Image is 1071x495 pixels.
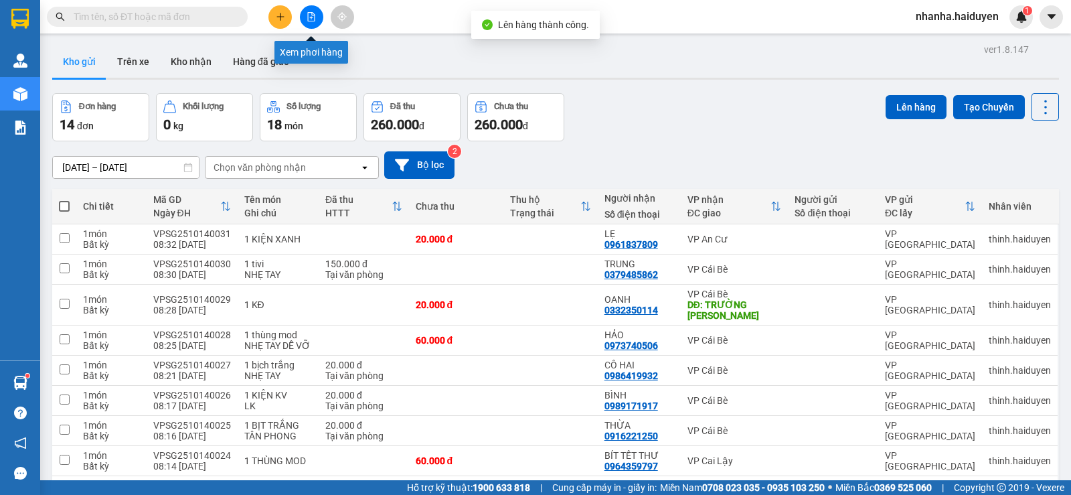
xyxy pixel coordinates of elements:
span: 0 [163,117,171,133]
img: warehouse-icon [13,376,27,390]
button: Khối lượng0kg [156,93,253,141]
div: Người nhận [604,193,674,204]
div: DĐ: TRƯỜNG HUỲNH VĂN SÂM [687,299,782,321]
img: icon-new-feature [1015,11,1027,23]
div: VP [GEOGRAPHIC_DATA] [885,228,975,250]
th: Toggle SortBy [147,189,238,224]
div: Bất kỳ [83,305,140,315]
div: 1 món [83,330,140,340]
div: VP [GEOGRAPHIC_DATA] [885,330,975,351]
div: thinh.haiduyen [989,234,1051,244]
div: thinh.haiduyen [989,264,1051,275]
div: Số điện thoại [795,208,872,218]
div: thinh.haiduyen [989,335,1051,346]
div: Tại văn phòng [325,370,402,381]
div: BÍT TẾT THƯ [604,450,674,461]
div: 08:14 [DATE] [153,461,231,472]
div: Đã thu [325,194,392,205]
div: Bất kỳ [83,370,140,381]
span: đơn [77,121,94,131]
div: 08:21 [DATE] [153,370,231,381]
button: aim [331,5,354,29]
div: VP Cái Bè [687,395,782,406]
div: 1 món [83,294,140,305]
strong: 1900 633 818 [473,482,530,493]
div: 60.000 đ [416,455,497,466]
th: Toggle SortBy [319,189,409,224]
span: | [942,480,944,495]
button: Chưa thu260.000đ [467,93,564,141]
div: 1 KIỆN KV [244,390,313,401]
div: 60.000 đ [416,335,497,346]
div: VP [GEOGRAPHIC_DATA] [885,360,975,381]
div: VP Cái Bè [687,264,782,275]
div: VPSG2510140028 [153,330,231,340]
div: Trạng thái [510,208,580,218]
svg: open [359,162,370,173]
span: | [540,480,542,495]
div: BÌNH [604,390,674,401]
div: 1 KIỆN XANH [244,234,313,244]
div: Bất kỳ [83,431,140,441]
div: Số điện thoại [604,209,674,220]
strong: 0708 023 035 - 0935 103 250 [702,482,825,493]
div: Thu hộ [510,194,580,205]
div: Tại văn phòng [325,401,402,411]
input: Tìm tên, số ĐT hoặc mã đơn [74,9,232,24]
span: nhanha.haiduyen [905,8,1009,25]
div: 08:17 [DATE] [153,401,231,411]
div: 08:25 [DATE] [153,340,231,351]
span: caret-down [1046,11,1058,23]
div: VP [GEOGRAPHIC_DATA] [885,390,975,411]
div: Chưa thu [416,201,497,212]
div: CÔ HAI [604,360,674,370]
span: Lên hàng thành công. [498,19,589,30]
span: đ [419,121,424,131]
div: 1 món [83,360,140,370]
img: logo-vxr [11,9,29,29]
div: Chưa thu [494,102,528,111]
span: 18 [267,117,282,133]
span: Miền Bắc [835,480,932,495]
div: VPSG2510140025 [153,420,231,431]
div: TÂN PHONG [244,431,313,441]
button: Đơn hàng14đơn [52,93,149,141]
div: ver 1.8.147 [984,42,1029,57]
div: Nhân viên [989,201,1051,212]
div: VPSG2510140023 [153,480,231,491]
div: NHẸ TAY [244,269,313,280]
div: VP [GEOGRAPHIC_DATA] [885,294,975,315]
button: caret-down [1040,5,1063,29]
div: Người gửi [795,194,872,205]
div: Tại văn phòng [325,431,402,441]
img: solution-icon [13,121,27,135]
span: 260.000 [371,117,419,133]
div: thinh.haiduyen [989,425,1051,436]
div: Tại văn phòng [325,269,402,280]
div: 0332350114 [604,305,658,315]
div: NHẸ TAY [244,370,313,381]
span: 1 [1025,6,1029,15]
button: Số lượng18món [260,93,357,141]
div: THỪA [604,420,674,431]
span: plus [276,12,285,21]
img: warehouse-icon [13,87,27,101]
div: Mã GD [153,194,220,205]
div: Chọn văn phòng nhận [214,161,306,174]
div: TÚ [604,480,674,491]
div: HẢO [604,330,674,340]
div: ĐC giao [687,208,771,218]
button: Đã thu260.000đ [363,93,461,141]
div: Bất kỳ [83,269,140,280]
div: Chi tiết [83,201,140,212]
div: VPSG2510140026 [153,390,231,401]
div: 08:32 [DATE] [153,239,231,250]
button: Lên hàng [886,95,946,119]
div: VPSG2510140030 [153,259,231,269]
div: LẸ [604,228,674,239]
span: kg [173,121,183,131]
div: 0989171917 [604,401,658,411]
span: Cung cấp máy in - giấy in: [552,480,657,495]
img: warehouse-icon [13,54,27,68]
div: 0961837809 [604,239,658,250]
